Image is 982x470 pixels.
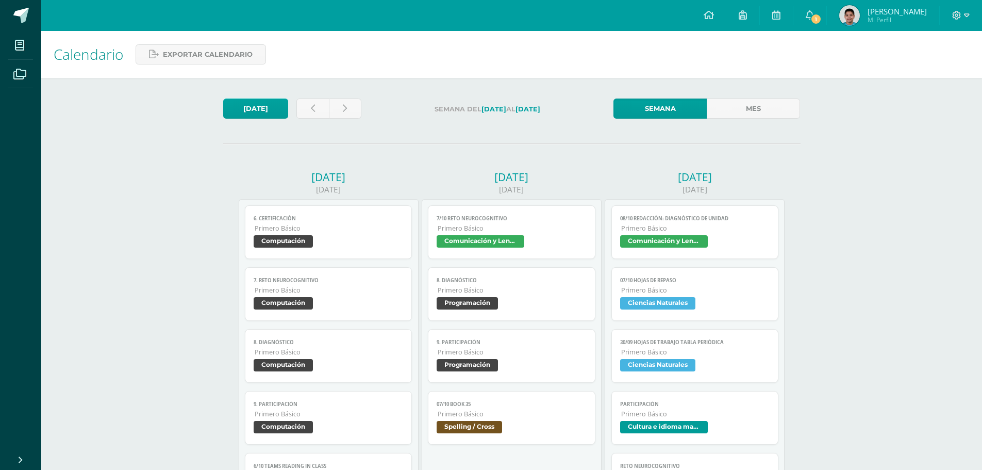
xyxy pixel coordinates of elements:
a: 8. DiagnósticoPrimero BásicoComputación [245,329,412,383]
span: Primero Básico [621,410,770,418]
span: 08/10 REDACCIÓN: Diagnóstico de unidad [620,215,770,222]
span: Ciencias Naturales [620,297,695,310]
span: Computación [254,297,313,310]
span: 8. Diagnóstico [254,339,404,346]
span: Primero Básico [621,348,770,356]
span: Computación [254,359,313,371]
span: 9. Participación [437,339,587,346]
span: Programación [437,359,498,371]
strong: [DATE] [481,105,506,113]
div: [DATE] [605,184,785,195]
a: Exportar calendario [136,44,266,64]
div: [DATE] [422,184,602,195]
span: Spelling / Cross [437,421,502,433]
a: 07/10 Book 35Primero BásicoSpelling / Cross [428,391,595,445]
span: Comunicación y Lenguaje [437,235,524,248]
span: 6. Certificación [254,215,404,222]
span: Reto Neurocognitivo [620,463,770,469]
span: Computación [254,421,313,433]
span: Primero Básico [621,224,770,233]
a: 7/10 Reto NeurocognitivoPrimero BásicoComunicación y Lenguaje [428,205,595,259]
a: 8. DiagnósticoPrimero BásicoProgramación [428,267,595,321]
span: 1 [810,13,821,25]
span: Cultura e idioma maya [620,421,708,433]
span: [PERSON_NAME] [868,6,927,17]
span: Participación [620,401,770,408]
span: Calendario [54,44,123,64]
span: Primero Básico [255,348,404,356]
span: 9. Participación [254,401,404,408]
strong: [DATE] [515,105,540,113]
span: Computación [254,235,313,248]
span: Ciencias Naturales [620,359,695,371]
span: Exportar calendario [163,45,253,64]
a: 30/09 Hojas de trabajo tabla periódicaPrimero BásicoCiencias Naturales [611,329,779,383]
label: Semana del al [370,99,605,120]
img: aa1facf1aff86faba5ca465acb65a1b2.png [839,5,860,26]
span: 6/10 TEams reading in class [254,463,404,469]
a: Mes [707,99,800,119]
span: Primero Básico [255,410,404,418]
a: 6. CertificaciónPrimero BásicoComputación [245,205,412,259]
span: Primero Básico [255,286,404,295]
span: 07/10 Book 35 [437,401,587,408]
a: 9. ParticipaciónPrimero BásicoComputación [245,391,412,445]
span: 8. Diagnóstico [437,277,587,284]
a: [DATE] [223,99,288,119]
div: [DATE] [605,170,785,184]
span: Primero Básico [438,348,587,356]
span: 7/10 Reto Neurocognitivo [437,215,587,222]
a: 07/10 Hojas de repasoPrimero BásicoCiencias Naturales [611,267,779,321]
span: Comunicación y Lenguaje [620,235,708,248]
span: 07/10 Hojas de repaso [620,277,770,284]
div: [DATE] [239,170,419,184]
a: ParticipaciónPrimero BásicoCultura e idioma maya [611,391,779,445]
span: Primero Básico [438,286,587,295]
span: Mi Perfil [868,15,927,24]
div: [DATE] [239,184,419,195]
a: Semana [613,99,707,119]
span: 7. Reto neurocognitivo [254,277,404,284]
span: Primero Básico [621,286,770,295]
div: [DATE] [422,170,602,184]
a: 7. Reto neurocognitivoPrimero BásicoComputación [245,267,412,321]
span: Primero Básico [438,224,587,233]
a: 9. ParticipaciónPrimero BásicoProgramación [428,329,595,383]
a: 08/10 REDACCIÓN: Diagnóstico de unidadPrimero BásicoComunicación y Lenguaje [611,205,779,259]
span: Primero Básico [438,410,587,418]
span: 30/09 Hojas de trabajo tabla periódica [620,339,770,346]
span: Primero Básico [255,224,404,233]
span: Programación [437,297,498,310]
